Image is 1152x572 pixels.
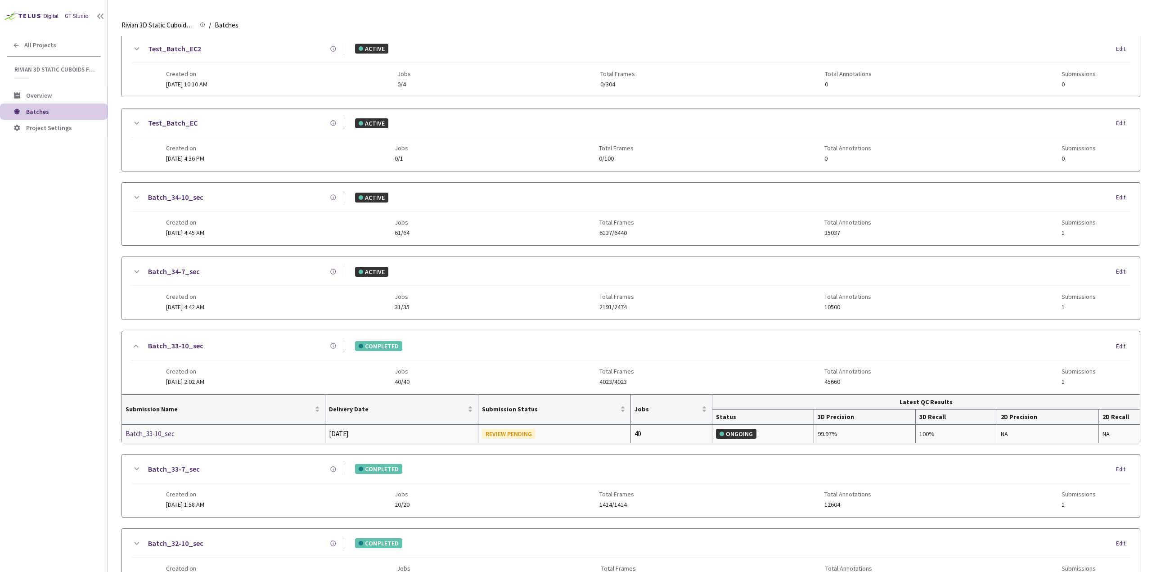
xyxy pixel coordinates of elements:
[148,117,198,129] a: Test_Batch_EC
[1116,193,1131,202] div: Edit
[825,565,872,572] span: Total Annotations
[166,293,204,300] span: Created on
[599,293,634,300] span: Total Frames
[825,81,872,88] span: 0
[122,108,1140,171] div: Test_Batch_ECACTIVEEditCreated on[DATE] 4:36 PMJobs0/1Total Frames0/100Total Annotations0Submissi...
[634,428,708,439] div: 40
[599,219,634,226] span: Total Frames
[397,81,411,88] span: 0/4
[395,368,409,375] span: Jobs
[1116,342,1131,351] div: Edit
[14,66,95,73] span: Rivian 3D Static Cuboids fixed[2024-25]
[126,428,221,439] a: Batch_33-10_sec
[166,500,204,509] span: [DATE] 1:58 AM
[26,124,72,132] span: Project Settings
[395,155,408,162] span: 0/1
[1062,491,1096,498] span: Submissions
[395,501,409,508] span: 20/20
[599,501,634,508] span: 1414/1414
[148,464,200,475] a: Batch_33-7_sec
[166,565,207,572] span: Created on
[824,378,871,385] span: 45660
[166,80,207,88] span: [DATE] 10:10 AM
[355,118,388,128] div: ACTIVE
[599,368,634,375] span: Total Frames
[600,81,635,88] span: 0/304
[395,230,409,236] span: 61/64
[395,304,409,311] span: 31/35
[712,410,814,424] th: Status
[122,257,1140,320] div: Batch_34-7_secACTIVEEditCreated on[DATE] 4:42 AMJobs31/35Total Frames2191/2474Total Annotations10...
[166,368,204,375] span: Created on
[355,464,402,474] div: COMPLETED
[478,395,631,424] th: Submission Status
[329,405,465,413] span: Delivery Date
[397,70,411,77] span: Jobs
[166,70,207,77] span: Created on
[166,219,204,226] span: Created on
[1099,410,1140,424] th: 2D Recall
[122,395,325,424] th: Submission Name
[824,304,871,311] span: 10500
[916,410,997,424] th: 3D Recall
[325,395,478,424] th: Delivery Date
[166,144,204,152] span: Created on
[148,266,200,277] a: Batch_34-7_sec
[395,144,408,152] span: Jobs
[1062,81,1096,88] span: 0
[148,340,203,351] a: Batch_33-10_sec
[824,219,871,226] span: Total Annotations
[26,108,49,116] span: Batches
[121,20,194,31] span: Rivian 3D Static Cuboids fixed[2024-25]
[716,429,756,439] div: ONGOING
[1062,155,1096,162] span: 0
[824,368,871,375] span: Total Annotations
[166,491,204,498] span: Created on
[395,293,409,300] span: Jobs
[712,395,1140,410] th: Latest QC Results
[600,70,635,77] span: Total Frames
[1062,144,1096,152] span: Submissions
[148,43,201,54] a: Test_Batch_EC2
[634,405,700,413] span: Jobs
[166,154,204,162] span: [DATE] 4:36 PM
[166,229,204,237] span: [DATE] 4:45 AM
[122,455,1140,517] div: Batch_33-7_secCOMPLETEDEditCreated on[DATE] 1:58 AMJobs20/20Total Frames1414/1414Total Annotation...
[824,491,871,498] span: Total Annotations
[1062,378,1096,385] span: 1
[824,155,871,162] span: 0
[166,378,204,386] span: [DATE] 2:02 AM
[599,491,634,498] span: Total Frames
[1001,429,1095,439] div: NA
[122,34,1140,97] div: Test_Batch_EC2ACTIVEEditCreated on[DATE] 10:10 AMJobs0/4Total Frames0/304Total Annotations0Submis...
[1062,501,1096,508] span: 1
[825,70,872,77] span: Total Annotations
[122,183,1140,245] div: Batch_34-10_secACTIVEEditCreated on[DATE] 4:45 AMJobs61/64Total Frames6137/6440Total Annotations3...
[482,429,535,439] div: REVIEW PENDING
[329,428,474,439] div: [DATE]
[166,303,204,311] span: [DATE] 4:42 AM
[824,501,871,508] span: 12604
[1062,230,1096,236] span: 1
[997,410,1099,424] th: 2D Precision
[395,491,409,498] span: Jobs
[1116,465,1131,474] div: Edit
[599,378,634,385] span: 4023/4023
[1062,219,1096,226] span: Submissions
[824,293,871,300] span: Total Annotations
[355,341,402,351] div: COMPLETED
[355,538,402,548] div: COMPLETED
[599,230,634,236] span: 6137/6440
[24,41,56,49] span: All Projects
[397,565,412,572] span: Jobs
[26,91,52,99] span: Overview
[215,20,238,31] span: Batches
[919,429,993,439] div: 100%
[148,192,203,203] a: Batch_34-10_sec
[1116,45,1131,54] div: Edit
[814,410,916,424] th: 3D Precision
[1116,267,1131,276] div: Edit
[599,144,634,152] span: Total Frames
[482,405,618,413] span: Submission Status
